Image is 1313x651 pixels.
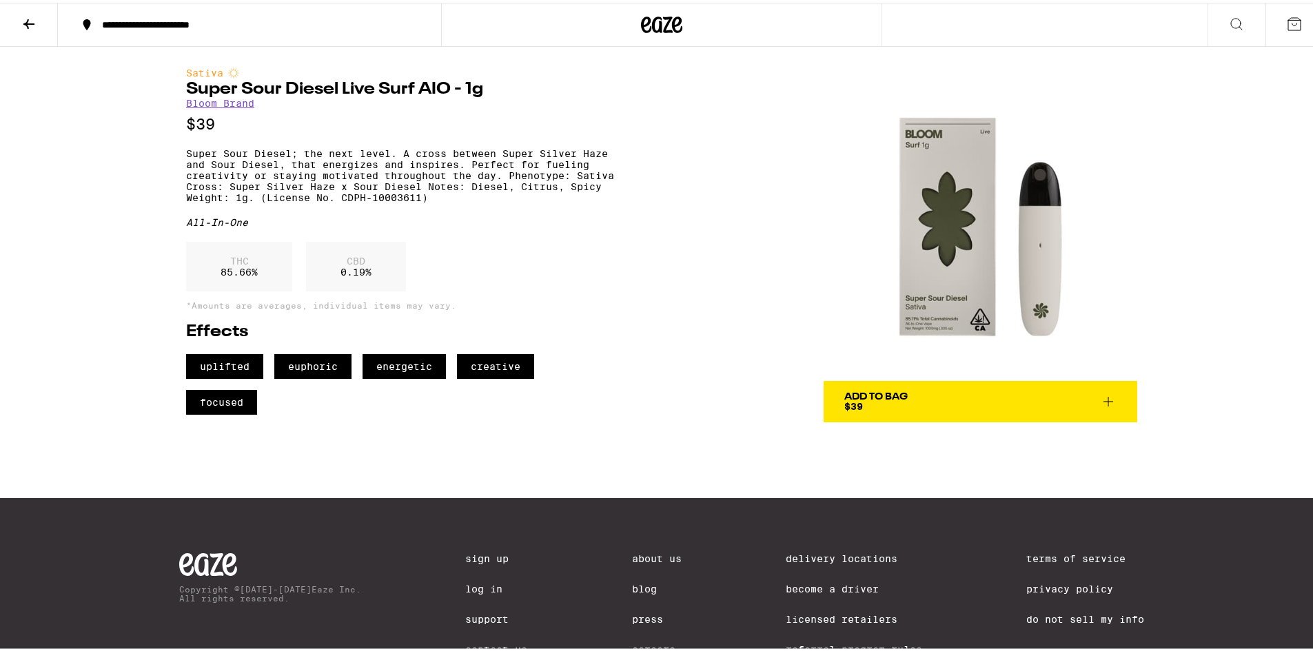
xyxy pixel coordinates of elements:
[186,145,614,200] p: Super Sour Diesel; the next level. A cross between Super Silver Haze and Sour Diesel, that energi...
[786,611,922,622] a: Licensed Retailers
[186,298,614,307] p: *Amounts are averages, individual items may vary.
[786,550,922,561] a: Delivery Locations
[465,611,527,622] a: Support
[221,253,258,264] p: THC
[632,581,682,592] a: Blog
[465,581,527,592] a: Log In
[340,253,371,264] p: CBD
[465,550,527,561] a: Sign Up
[363,351,446,376] span: energetic
[274,351,352,376] span: euphoric
[186,321,614,338] h2: Effects
[186,95,254,106] a: Bloom Brand
[186,79,614,95] h1: Super Sour Diesel Live Surf AIO - 1g
[844,398,863,409] span: $39
[179,582,361,600] p: Copyright © [DATE]-[DATE] Eaze Inc. All rights reserved.
[844,389,908,399] div: Add To Bag
[1026,611,1144,622] a: Do Not Sell My Info
[632,611,682,622] a: Press
[306,239,406,289] div: 0.19 %
[228,65,239,76] img: sativaColor.svg
[457,351,534,376] span: creative
[632,550,682,561] a: About Us
[186,351,263,376] span: uplifted
[186,113,614,130] p: $39
[1026,581,1144,592] a: Privacy Policy
[186,65,614,76] div: Sativa
[786,581,922,592] a: Become a Driver
[824,65,1137,378] img: Bloom Brand - Super Sour Diesel Live Surf AIO - 1g
[186,239,292,289] div: 85.66 %
[186,214,614,225] div: All-In-One
[824,378,1137,420] button: Add To Bag$39
[1026,550,1144,561] a: Terms of Service
[186,387,257,412] span: focused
